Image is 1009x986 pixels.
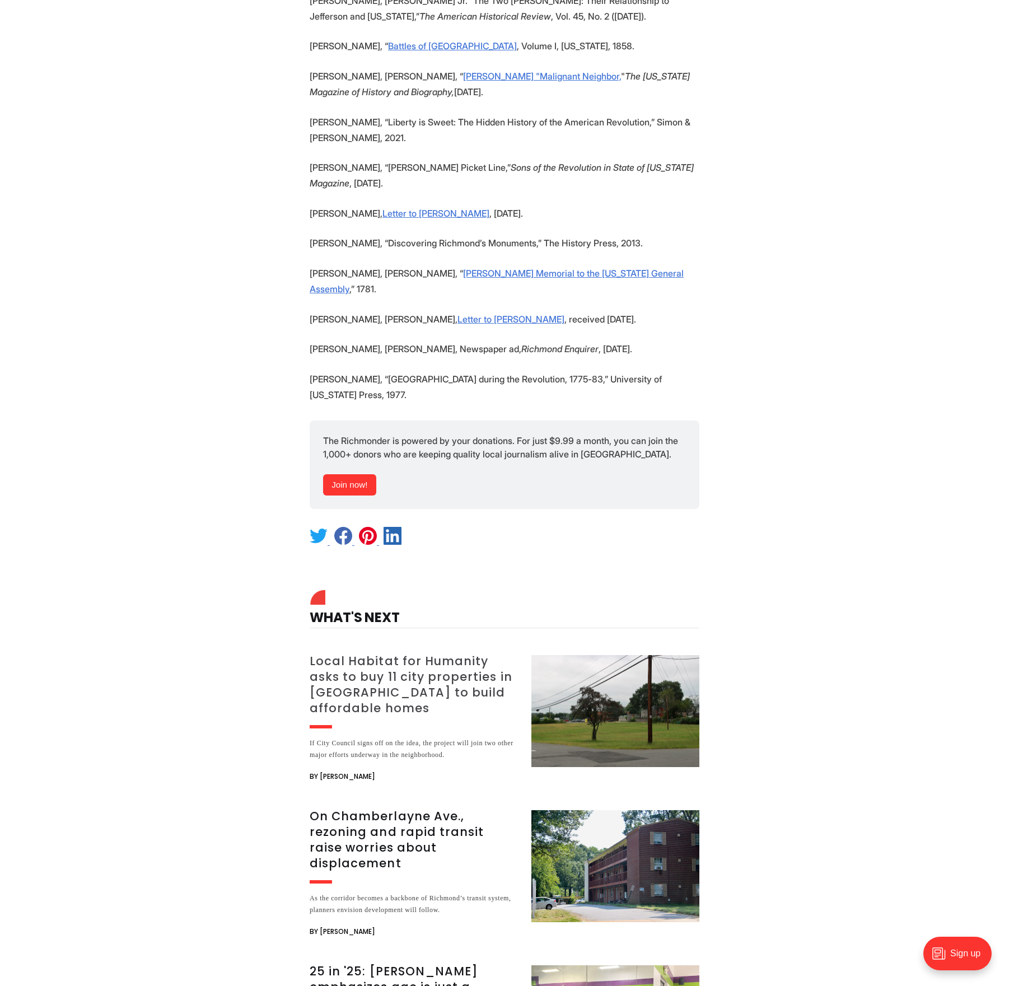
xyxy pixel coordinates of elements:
[310,160,699,191] p: [PERSON_NAME], “[PERSON_NAME] Picket Line,” , [DATE].
[323,435,680,460] span: The Richmonder is powered by your donations. For just $9.99 a month, you can join the 1,000+ dono...
[382,208,489,219] a: Letter to [PERSON_NAME]
[310,810,699,938] a: On Chamberlayne Ave., rezoning and rapid transit raise worries about displacement As the corridor...
[310,593,699,628] h4: What's Next
[310,371,699,403] p: [PERSON_NAME], “[GEOGRAPHIC_DATA] during the Revolution, 1775-83,” University of [US_STATE] Press...
[521,343,599,354] em: Richmond Enquirer
[310,68,699,100] p: [PERSON_NAME], [PERSON_NAME], “ " [DATE].
[457,314,564,325] a: Letter to [PERSON_NAME]
[310,311,699,327] p: [PERSON_NAME], [PERSON_NAME], , received [DATE].
[310,809,518,871] h3: On Chamberlayne Ave., rezoning and rapid transit raise worries about displacement
[310,114,699,146] p: [PERSON_NAME], “Liberty is Sweet: The Hidden History of the American Revolution,” Simon & [PERSON...
[914,931,1009,986] iframe: portal-trigger
[310,341,699,357] p: [PERSON_NAME], [PERSON_NAME], Newspaper ad, , [DATE].
[310,653,518,716] h3: Local Habitat for Humanity asks to buy 11 city properties in [GEOGRAPHIC_DATA] to build affordabl...
[310,235,699,251] p: [PERSON_NAME], “Discovering Richmond’s Monuments,” The History Press, 2013.
[310,892,518,916] div: As the corridor becomes a backbone of Richmond’s transit system, planners envision development wi...
[310,655,699,783] a: Local Habitat for Humanity asks to buy 11 city properties in [GEOGRAPHIC_DATA] to build affordabl...
[463,71,621,82] a: [PERSON_NAME] "Malignant Neighbor,
[531,810,699,922] img: On Chamberlayne Ave., rezoning and rapid transit raise worries about displacement
[323,474,376,496] a: Join now!
[310,925,375,938] span: By [PERSON_NAME]
[310,737,518,761] div: If City Council signs off on the idea, the project will join two other major efforts underway in ...
[310,38,699,54] p: [PERSON_NAME], “ , Volume I, [US_STATE], 1858.
[310,265,699,297] p: [PERSON_NAME], [PERSON_NAME], “ ,” 1781.
[310,205,699,221] p: [PERSON_NAME], , [DATE].
[310,770,375,783] span: By [PERSON_NAME]
[388,40,517,52] a: Battles of [GEOGRAPHIC_DATA]
[531,655,699,767] img: Local Habitat for Humanity asks to buy 11 city properties in Northside to build affordable homes
[419,11,551,22] em: The American Historical Review
[310,268,684,295] a: [PERSON_NAME] Memorial to the [US_STATE] General Assembly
